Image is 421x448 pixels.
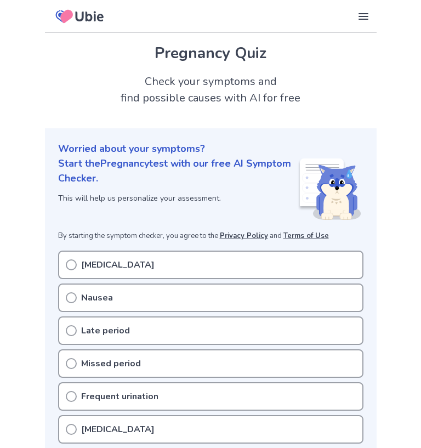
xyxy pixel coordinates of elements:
[58,231,363,242] p: By starting the symptom checker, you agree to the and
[81,291,113,304] p: Nausea
[81,324,130,337] p: Late period
[45,73,377,106] h2: Check your symptoms and find possible causes with AI for free
[81,423,155,436] p: [MEDICAL_DATA]
[58,141,363,156] p: Worried about your symptoms?
[81,390,158,403] p: Frequent urination
[220,231,268,241] a: Privacy Policy
[81,258,155,271] p: [MEDICAL_DATA]
[298,158,361,220] img: Shiba
[58,156,298,186] p: Start the Pregnancy test with our free AI Symptom Checker.
[81,357,141,370] p: Missed period
[283,231,329,241] a: Terms of Use
[58,42,363,65] h1: Pregnancy Quiz
[58,192,298,204] p: This will help us personalize your assessment.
